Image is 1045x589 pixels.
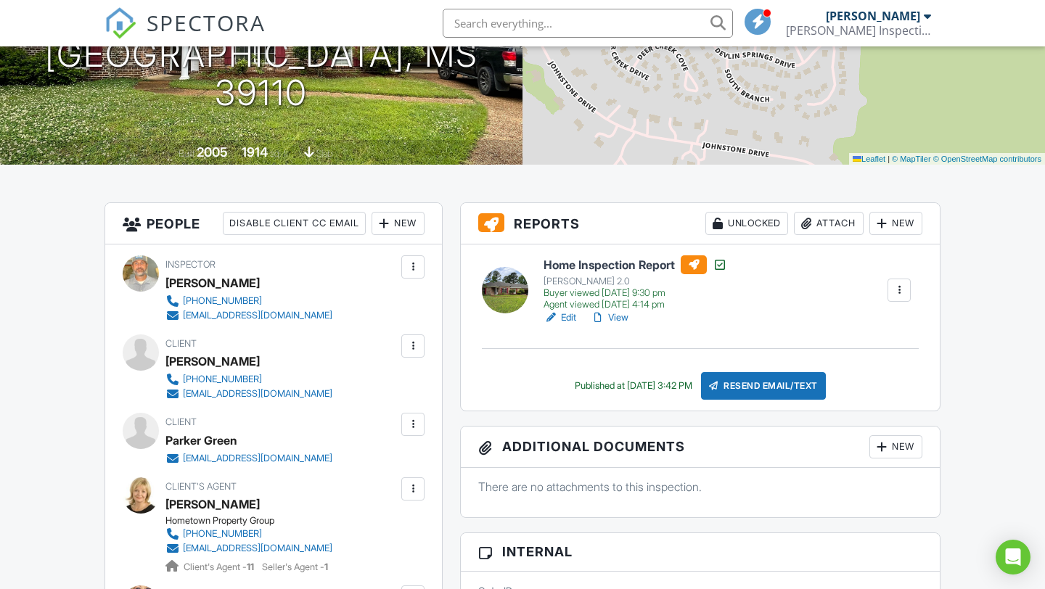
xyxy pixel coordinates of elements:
[147,7,266,38] span: SPECTORA
[242,144,268,160] div: 1914
[705,212,788,235] div: Unlocked
[165,272,260,294] div: [PERSON_NAME]
[183,310,332,321] div: [EMAIL_ADDRESS][DOMAIN_NAME]
[544,287,727,299] div: Buyer viewed [DATE] 9:30 pm
[105,203,442,244] h3: People
[316,148,332,159] span: slab
[165,372,332,387] a: [PHONE_NUMBER]
[461,427,940,468] h3: Additional Documents
[104,7,136,39] img: The Best Home Inspection Software - Spectora
[179,148,194,159] span: Built
[544,255,727,310] a: Home Inspection Report [PERSON_NAME] 2.0 Buyer viewed [DATE] 9:30 pm Agent viewed [DATE] 4:14 pm
[165,541,332,556] a: [EMAIL_ADDRESS][DOMAIN_NAME]
[575,380,692,392] div: Published at [DATE] 3:42 PM
[165,259,216,270] span: Inspector
[165,429,237,451] div: Parker Green
[853,155,885,163] a: Leaflet
[544,310,576,325] a: Edit
[794,212,864,235] div: Attach
[869,212,922,235] div: New
[869,435,922,458] div: New
[183,374,262,385] div: [PHONE_NUMBER]
[165,338,197,349] span: Client
[544,276,727,287] div: [PERSON_NAME] 2.0
[443,9,733,38] input: Search everything...
[888,155,890,163] span: |
[183,453,332,464] div: [EMAIL_ADDRESS][DOMAIN_NAME]
[183,388,332,400] div: [EMAIL_ADDRESS][DOMAIN_NAME]
[324,561,328,572] strong: 1
[247,561,254,572] strong: 11
[183,295,262,307] div: [PHONE_NUMBER]
[786,23,931,38] div: Chadwick Inspection Services, LLC
[165,493,260,515] a: [PERSON_NAME]
[165,481,237,492] span: Client's Agent
[372,212,425,235] div: New
[826,9,920,23] div: [PERSON_NAME]
[478,479,922,495] p: There are no attachments to this inspection.
[461,203,940,244] h3: Reports
[165,308,332,323] a: [EMAIL_ADDRESS][DOMAIN_NAME]
[544,299,727,310] div: Agent viewed [DATE] 4:14 pm
[270,148,290,159] span: sq. ft.
[104,20,266,50] a: SPECTORA
[933,155,1041,163] a: © OpenStreetMap contributors
[184,561,256,572] span: Client's Agent -
[183,528,262,540] div: [PHONE_NUMBER]
[165,294,332,308] a: [PHONE_NUMBER]
[262,561,328,572] span: Seller's Agent -
[892,155,931,163] a: © MapTiler
[165,350,260,372] div: [PERSON_NAME]
[591,310,628,325] a: View
[165,387,332,401] a: [EMAIL_ADDRESS][DOMAIN_NAME]
[165,515,344,527] div: Hometown Property Group
[223,212,366,235] div: Disable Client CC Email
[701,372,826,400] div: Resend Email/Text
[165,416,197,427] span: Client
[996,540,1030,574] div: Open Intercom Messenger
[197,144,228,160] div: 2005
[461,533,940,571] h3: Internal
[165,451,332,466] a: [EMAIL_ADDRESS][DOMAIN_NAME]
[165,527,332,541] a: [PHONE_NUMBER]
[183,543,332,554] div: [EMAIL_ADDRESS][DOMAIN_NAME]
[544,255,727,274] h6: Home Inspection Report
